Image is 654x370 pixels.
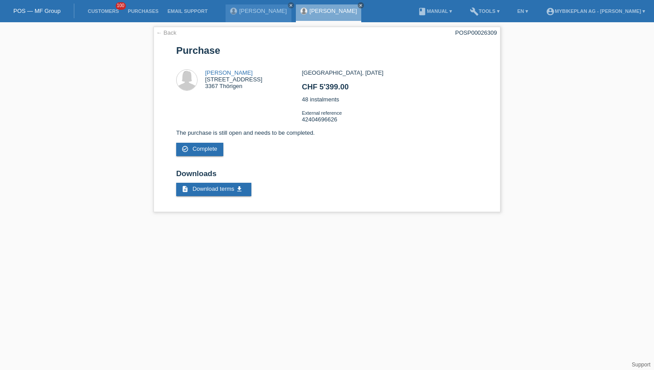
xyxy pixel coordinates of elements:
a: bookManual ▾ [413,8,456,14]
div: [GEOGRAPHIC_DATA], [DATE] 48 instalments 42404696626 [302,69,477,129]
a: Purchases [123,8,163,14]
i: close [359,3,363,8]
a: Support [632,362,650,368]
h2: Downloads [176,169,478,183]
a: close [358,2,364,8]
i: account_circle [546,7,555,16]
div: POSP00026309 [455,29,497,36]
div: [STREET_ADDRESS] 3367 Thörigen [205,69,262,89]
span: External reference [302,110,342,116]
i: check_circle_outline [182,145,189,153]
a: buildTools ▾ [465,8,504,14]
i: build [470,7,479,16]
i: description [182,185,189,193]
a: ← Back [156,29,177,36]
a: description Download terms get_app [176,183,251,196]
span: Complete [193,145,218,152]
a: Customers [83,8,123,14]
a: Email Support [163,8,212,14]
a: [PERSON_NAME] [205,69,253,76]
a: EN ▾ [513,8,533,14]
a: [PERSON_NAME] [310,8,357,14]
h1: Purchase [176,45,478,56]
h2: CHF 5'399.00 [302,83,477,96]
span: Download terms [193,185,234,192]
i: close [289,3,293,8]
a: check_circle_outline Complete [176,143,223,156]
a: account_circleMybikeplan AG - [PERSON_NAME] ▾ [541,8,650,14]
p: The purchase is still open and needs to be completed. [176,129,478,136]
i: get_app [236,185,243,193]
a: POS — MF Group [13,8,61,14]
span: 100 [116,2,126,10]
a: [PERSON_NAME] [239,8,287,14]
i: book [418,7,427,16]
a: close [288,2,294,8]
